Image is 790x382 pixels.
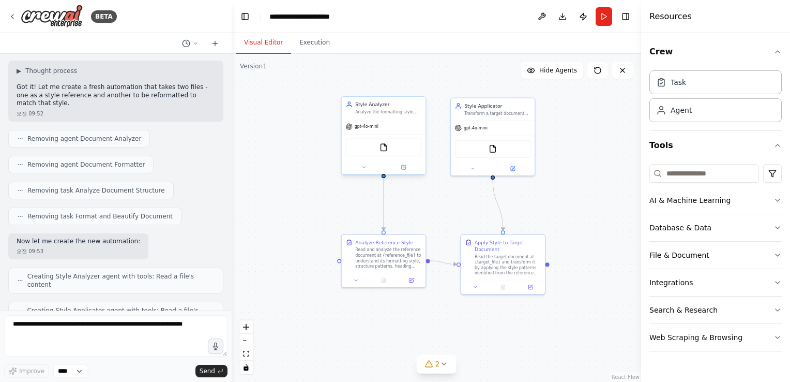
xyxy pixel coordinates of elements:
span: Improve [19,367,44,375]
nav: breadcrumb [269,11,350,22]
div: Read the target document at {target_file} and transform it by applying the style patterns identif... [475,254,541,276]
span: Creating Style Applicator agent with tools: Read a file's content [27,306,215,323]
button: Database & Data [649,214,782,241]
button: 2 [417,355,457,374]
div: Task [671,77,686,87]
div: Apply Style to Target DocumentRead the target document at {target_file} and transform it by apply... [460,234,545,295]
button: Open in side panel [493,165,532,173]
div: Style Applicator [464,102,530,109]
button: Open in side panel [384,163,423,171]
span: Removing task Format and Beautify Document [27,212,173,221]
div: BETA [91,10,117,23]
span: Creating Style Analyzer agent with tools: Read a file's content [27,272,215,289]
div: Crew [649,66,782,130]
button: Switch to previous chat [178,37,203,50]
button: Start a new chat [207,37,223,50]
span: Hide Agents [539,66,577,75]
button: Hide right sidebar [618,9,633,24]
button: zoom out [239,334,253,347]
div: Tools [649,160,782,360]
div: React Flow controls [239,320,253,374]
div: Apply Style to Target Document [475,239,541,253]
button: Visual Editor [236,32,291,54]
button: File & Document [649,242,782,269]
img: FileReadTool [489,145,497,153]
button: No output available [489,283,518,291]
div: 오전 09:52 [17,110,215,117]
span: Removing task Analyze Document Structure [27,186,165,195]
button: Improve [4,364,49,378]
button: Click to speak your automation idea [208,339,223,354]
button: Crew [649,37,782,66]
button: AI & Machine Learning [649,187,782,214]
button: No output available [369,276,398,285]
p: Got it! Let me create a fresh automation that takes two files - one as a style reference and anot... [17,83,215,108]
span: Removing agent Document Analyzer [27,135,141,143]
span: Thought process [25,67,77,75]
g: Edge from 3be1a66b-5413-4880-a1dc-b40cbd0b9d09 to 2d455e08-2dce-4aa9-b66c-66fa63606b88 [380,179,387,230]
button: Send [195,365,227,377]
div: Agent [671,105,692,115]
g: Edge from 77b457c7-13c0-4737-997d-2fb32926fa1b to b15fd323-e601-4f9e-8e68-bc446fc8a5b8 [489,179,506,230]
button: Open in side panel [399,276,422,285]
div: 오전 09:53 [17,247,140,255]
div: Transform a target document by applying the style and formatting patterns identified from the ref... [464,111,530,116]
div: Analyze Reference Style [355,239,413,246]
p: Now let me create the new automation: [17,238,140,246]
div: Analyze the formatting style, structure, and presentation patterns of a reference document to und... [355,109,421,115]
span: gpt-4o-mini [355,124,378,129]
a: React Flow attribution [612,374,640,380]
span: 2 [435,359,440,369]
button: Open in side panel [519,283,542,291]
button: Tools [649,131,782,160]
button: Hide left sidebar [238,9,252,24]
img: Logo [21,5,83,28]
button: zoom in [239,320,253,334]
div: Version 1 [240,62,267,70]
button: fit view [239,347,253,361]
g: Edge from 2d455e08-2dce-4aa9-b66c-66fa63606b88 to b15fd323-e601-4f9e-8e68-bc446fc8a5b8 [430,257,457,268]
button: toggle interactivity [239,361,253,374]
button: Execution [291,32,338,54]
span: gpt-4o-mini [464,125,488,131]
h4: Resources [649,10,692,23]
button: Integrations [649,269,782,296]
span: ▶ [17,67,21,75]
button: Hide Agents [521,62,583,79]
div: Style Analyzer [355,101,421,108]
button: Search & Research [649,297,782,324]
button: Web Scraping & Browsing [649,324,782,351]
span: Removing agent Document Formatter [27,160,145,169]
div: Style ApplicatorTransform a target document by applying the style and formatting patterns identif... [450,98,536,177]
div: Analyze Reference StyleRead and analyze the reference document at {reference_file} to understand ... [341,234,426,288]
button: ▶Thought process [17,67,77,75]
span: Send [200,367,215,375]
div: Read and analyze the reference document at {reference_file} to understand its formatting style, s... [355,247,421,269]
img: FileReadTool [379,143,388,152]
div: Style AnalyzerAnalyze the formatting style, structure, and presentation patterns of a reference d... [341,98,426,177]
